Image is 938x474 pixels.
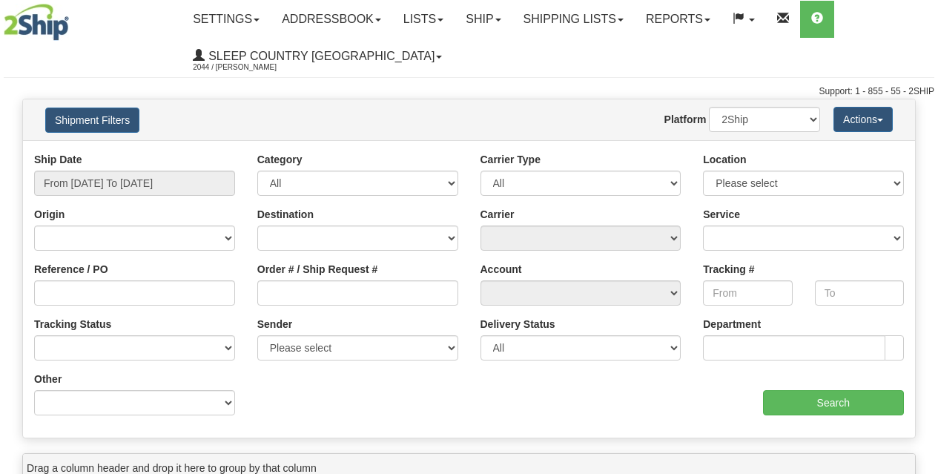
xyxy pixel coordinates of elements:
a: Addressbook [271,1,392,38]
label: Sender [257,317,292,332]
span: 2044 / [PERSON_NAME] [193,60,304,75]
label: Service [703,207,740,222]
label: Origin [34,207,65,222]
label: Delivery Status [480,317,555,332]
a: Reports [635,1,721,38]
label: Ship Date [34,152,82,167]
input: Search [763,390,905,415]
label: Tracking Status [34,317,111,332]
label: Category [257,152,303,167]
a: Ship [455,1,512,38]
span: Sleep Country [GEOGRAPHIC_DATA] [205,50,435,62]
div: Support: 1 - 855 - 55 - 2SHIP [4,85,934,98]
a: Shipping lists [512,1,635,38]
input: From [703,280,792,306]
label: Department [703,317,761,332]
label: Destination [257,207,314,222]
label: Platform [664,112,707,127]
label: Reference / PO [34,262,108,277]
label: Other [34,372,62,386]
input: To [815,280,904,306]
button: Actions [833,107,893,132]
label: Carrier [480,207,515,222]
a: Lists [392,1,455,38]
iframe: chat widget [904,161,937,312]
label: Tracking # [703,262,754,277]
a: Settings [182,1,271,38]
a: Sleep Country [GEOGRAPHIC_DATA] 2044 / [PERSON_NAME] [182,38,453,75]
label: Carrier Type [480,152,541,167]
img: logo2044.jpg [4,4,69,41]
label: Location [703,152,746,167]
button: Shipment Filters [45,108,139,133]
label: Account [480,262,522,277]
label: Order # / Ship Request # [257,262,378,277]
